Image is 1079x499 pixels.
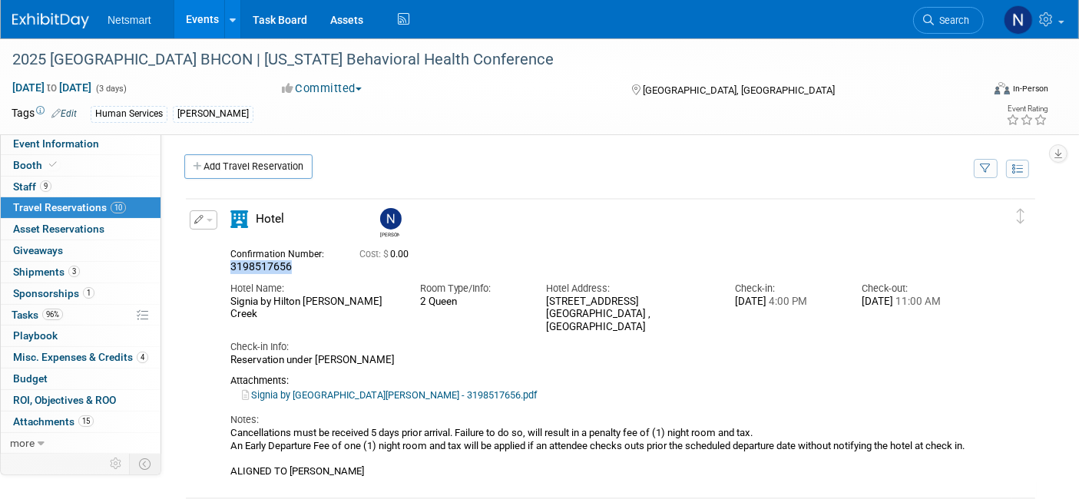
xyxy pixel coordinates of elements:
span: Travel Reservations [13,201,126,213]
a: Attachments15 [1,411,161,432]
img: Format-Inperson.png [995,82,1010,94]
div: 2025 [GEOGRAPHIC_DATA] BHCON | [US_STATE] Behavioral Health Conference [7,46,960,74]
span: 3198517656 [230,260,292,273]
div: [DATE] [862,296,965,309]
a: Travel Reservations10 [1,197,161,218]
a: Asset Reservations [1,219,161,240]
span: 96% [42,309,63,320]
i: Booth reservation complete [49,160,57,169]
span: [DATE] [DATE] [12,81,92,94]
div: Check-in Info: [230,340,965,354]
span: Cost: $ [359,249,390,259]
a: Playbook [1,326,161,346]
a: Search [913,7,984,34]
span: Netsmart [108,14,151,26]
td: Tags [12,105,77,123]
div: Notes: [230,413,965,427]
span: Sponsorships [13,287,94,299]
span: 15 [78,415,94,427]
td: Personalize Event Tab Strip [103,454,130,474]
div: Reservation under [PERSON_NAME] [230,354,965,367]
span: Tasks [12,309,63,321]
div: Cancellations must be received 5 days prior arrival. Failure to do so, will result in a penalty f... [230,427,965,478]
span: 0.00 [359,249,415,259]
span: 3 [68,266,80,277]
span: Booth [13,159,60,171]
a: Shipments3 [1,262,161,283]
span: Search [934,15,969,26]
div: Attachments: [230,375,965,387]
div: Check-in: [736,282,839,296]
span: [GEOGRAPHIC_DATA], [GEOGRAPHIC_DATA] [643,84,835,96]
span: Asset Reservations [13,223,104,235]
span: 1 [83,287,94,299]
div: Hotel Name: [230,282,397,296]
button: Committed [276,81,368,97]
div: Nina Finn [380,230,399,238]
a: Sponsorships1 [1,283,161,304]
span: Hotel [256,212,284,226]
td: Toggle Event Tabs [130,454,161,474]
div: Signia by Hilton [PERSON_NAME] Creek [230,296,397,322]
div: Hotel Address: [546,282,713,296]
span: Event Information [13,137,99,150]
span: 11:00 AM [893,296,941,307]
a: Signia by [GEOGRAPHIC_DATA][PERSON_NAME] - 3198517656.pdf [242,389,537,401]
a: Staff9 [1,177,161,197]
a: Booth [1,155,161,176]
div: [PERSON_NAME] [173,106,253,122]
div: Human Services [91,106,167,122]
i: Hotel [230,210,248,228]
span: 9 [40,180,51,192]
img: Nina Finn [380,208,402,230]
span: to [45,81,59,94]
span: Shipments [13,266,80,278]
a: Event Information [1,134,161,154]
span: Attachments [13,415,94,428]
span: Budget [13,372,48,385]
div: Nina Finn [376,208,403,238]
span: Misc. Expenses & Credits [13,351,148,363]
span: Giveaways [13,244,63,256]
div: [STREET_ADDRESS] [GEOGRAPHIC_DATA] , [GEOGRAPHIC_DATA] [546,296,713,334]
i: Filter by Traveler [981,164,991,174]
span: (3 days) [94,84,127,94]
div: 2 Queen [420,296,523,308]
div: Check-out: [862,282,965,296]
div: Confirmation Number: [230,244,336,260]
div: Event Rating [1006,105,1048,113]
a: ROI, Objectives & ROO [1,390,161,411]
div: [DATE] [736,296,839,309]
span: 10 [111,202,126,213]
i: Click and drag to move item [1017,209,1024,224]
a: Budget [1,368,161,389]
a: Giveaways [1,240,161,261]
a: Add Travel Reservation [184,154,313,179]
div: Event Format [895,80,1048,103]
span: Playbook [13,329,58,342]
a: more [1,433,161,454]
span: 4:00 PM [767,296,808,307]
span: 4 [137,352,148,363]
span: Staff [13,180,51,193]
span: more [10,437,35,449]
div: In-Person [1012,83,1048,94]
div: Room Type/Info: [420,282,523,296]
img: Nina Finn [1004,5,1033,35]
a: Edit [51,108,77,119]
span: ROI, Objectives & ROO [13,394,116,406]
a: Misc. Expenses & Credits4 [1,347,161,368]
a: Tasks96% [1,305,161,326]
img: ExhibitDay [12,13,89,28]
